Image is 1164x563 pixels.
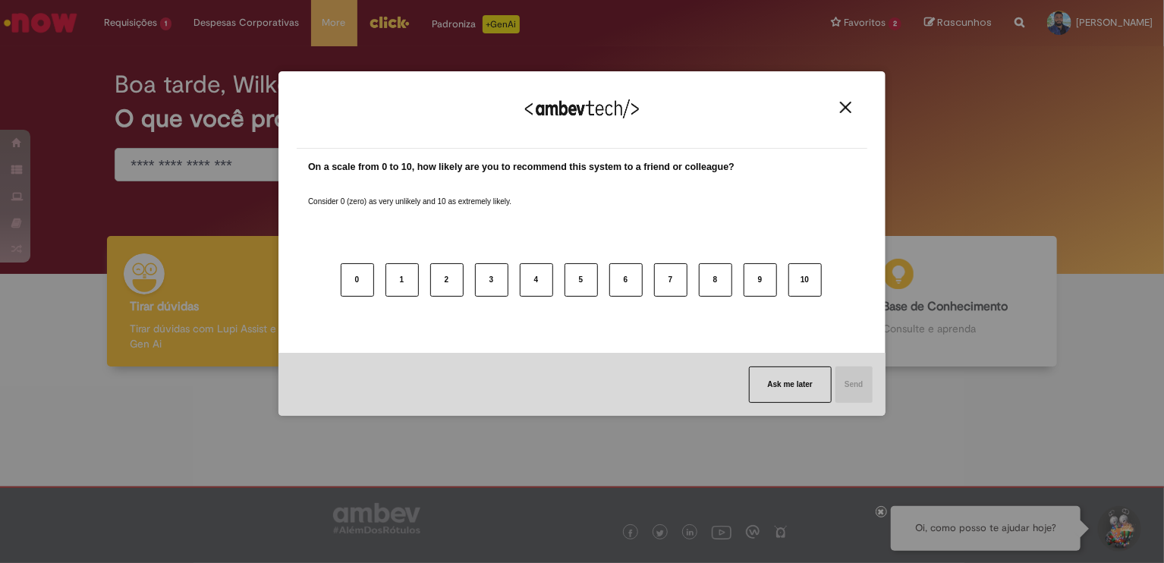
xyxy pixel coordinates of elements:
label: On a scale from 0 to 10, how likely are you to recommend this system to a friend or colleague? [308,160,735,175]
button: 7 [654,263,687,297]
button: 4 [520,263,553,297]
button: 6 [609,263,643,297]
button: 1 [385,263,419,297]
button: 2 [430,263,464,297]
button: 5 [565,263,598,297]
button: 8 [699,263,732,297]
img: Close [840,102,851,113]
button: Ask me later [749,366,832,403]
button: 10 [788,263,822,297]
button: 9 [744,263,777,297]
button: 0 [341,263,374,297]
button: Close [835,101,856,114]
img: Logo Ambevtech [525,99,639,118]
label: Consider 0 (zero) as very unlikely and 10 as extremely likely. [308,178,511,207]
button: 3 [475,263,508,297]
